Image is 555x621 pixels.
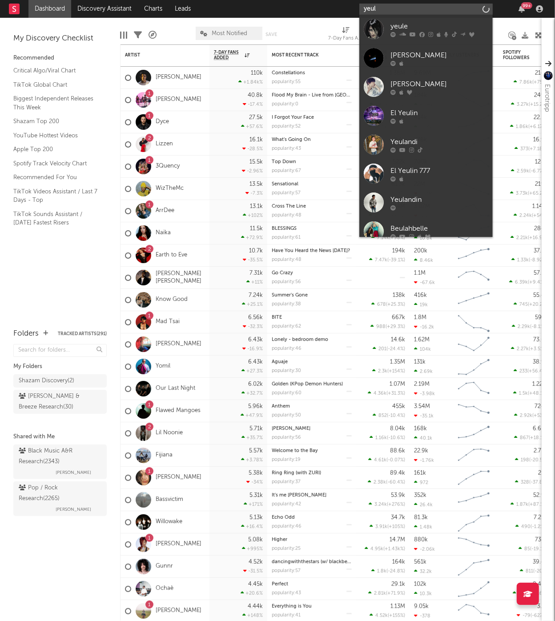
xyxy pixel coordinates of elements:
div: -67.6k [414,280,435,285]
div: -7.3 % [245,190,263,196]
div: 416k [414,292,427,298]
div: ( ) [514,368,547,374]
a: WizTheMc [156,185,184,192]
div: Eurotripp [542,84,552,112]
a: TikTok Videos Assistant / Last 7 Days - Top [13,187,98,205]
a: Flood My Brain - Live from [GEOGRAPHIC_DATA] [272,93,385,98]
span: 2.29k [518,325,530,329]
div: BITE [272,315,352,320]
div: -2.96 % [242,168,263,174]
span: +16.9 % [529,236,546,240]
div: 19k [414,302,428,308]
div: 13.1k [250,204,263,209]
span: +48.1 % [529,391,546,396]
div: ( ) [511,168,547,174]
span: 852 [378,413,387,418]
div: 40.8k [248,92,263,98]
a: Yomil [156,363,170,370]
div: ( ) [372,368,405,374]
a: [PERSON_NAME] [156,607,201,615]
a: BLESSINGS [272,226,297,231]
input: Search for folders... [13,344,107,357]
a: Have You Heard the News [DATE]? [272,248,350,253]
div: ( ) [515,146,547,152]
div: Filters [134,22,142,48]
div: ( ) [373,413,405,418]
a: El Yeulin 777 [359,159,493,188]
a: Shazam Top 200 [13,116,98,126]
a: [PERSON_NAME] [359,72,493,101]
div: +72.9 % [241,235,263,240]
div: My Folders [13,361,107,372]
div: 16.1k [249,137,263,143]
div: +57.6 % [241,124,263,129]
div: 7.31k [249,270,263,276]
div: ( ) [369,257,405,263]
a: 3Quency [156,163,180,170]
a: Aguaje [272,360,288,365]
div: popularity: 48 [272,257,302,262]
div: 455k [392,404,405,409]
div: 22.7k [534,115,547,120]
a: Welcome to the Bay [272,449,318,453]
span: -10.4 % [388,413,404,418]
div: 2.69k [414,369,433,374]
span: +65.2 % [529,191,546,196]
a: Ring Ring (with ZURI) [272,471,321,476]
span: 3.73k [516,191,528,196]
a: [PERSON_NAME] [359,44,493,72]
a: Know Good [156,296,188,304]
a: TikTok Global Chart [13,80,98,90]
div: ( ) [368,390,405,396]
a: What's Going On [272,137,311,142]
div: -28.5 % [242,146,263,152]
div: 128k [535,159,547,165]
div: 1.1M [414,270,426,276]
span: 1.33k [517,258,529,263]
a: Summer's Gone [272,293,308,298]
span: -8.11 % [531,325,546,329]
svg: Chart title [454,422,494,445]
div: Flood My Brain - Live from Ventura [272,93,352,98]
div: +25.1 % [242,301,263,307]
a: Echo Odd [272,515,295,520]
div: 200k [414,248,427,254]
div: popularity: 67 [272,168,301,173]
div: -35.5 % [243,257,263,263]
div: What's Going On [272,137,352,142]
a: Bassvictim [156,496,183,504]
a: Beulahbelle [359,217,493,246]
div: -3.98k [414,391,435,397]
div: My Discovery Checklist [13,33,107,44]
a: Earth to Eve [156,252,187,259]
a: Mad Tsai [156,318,180,326]
div: Yeulandi [390,137,488,148]
div: 6.43k [248,337,263,343]
div: +27.3 % [241,368,263,374]
a: [PERSON_NAME] & Breeze Research(30) [13,390,107,414]
svg: Chart title [454,378,494,400]
a: [PERSON_NAME] [156,74,201,81]
div: Shazam Discovery ( 2 ) [19,376,74,386]
a: Our Last Night [156,385,195,393]
div: Yeulandin [390,195,488,205]
div: 131k [414,359,426,365]
div: ( ) [370,435,405,441]
a: Top Down [272,160,296,164]
a: Everything is You [272,604,312,609]
button: Tracked Artists(291) [58,332,107,336]
a: Recommended For You [13,172,98,182]
div: [PERSON_NAME] [390,50,488,61]
div: popularity: 30 [272,369,301,373]
a: Dyce [156,118,169,126]
div: popularity: 61 [272,235,301,240]
div: ( ) [371,235,405,240]
div: popularity: 60 [272,391,302,396]
a: Cross The Line [272,204,306,209]
div: popularity: 0 [272,102,298,107]
a: Ochaè [156,585,173,593]
div: 6.67k [533,426,547,432]
div: +102 % [243,212,263,218]
div: 1.22M [532,381,547,387]
div: 10.7k [249,248,263,254]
